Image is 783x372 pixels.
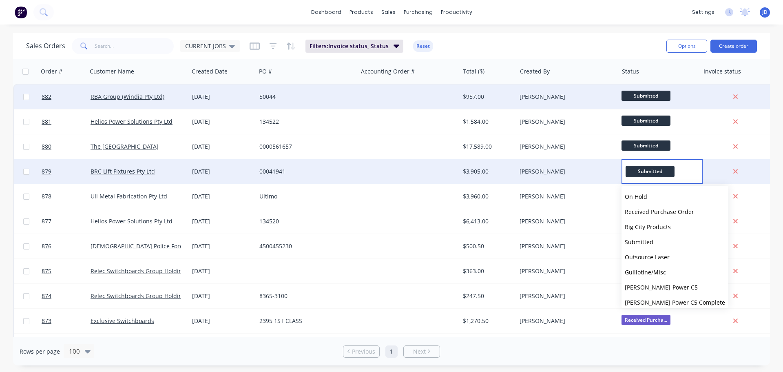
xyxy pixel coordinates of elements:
[625,193,647,200] span: On Hold
[703,67,741,76] div: Invoice status
[310,42,389,50] span: Filters: Invoice status, Status
[762,9,768,16] span: JD
[42,192,51,200] span: 878
[520,292,610,300] div: [PERSON_NAME]
[622,91,670,101] span: Submitted
[259,118,350,126] div: 134522
[400,6,437,18] div: purchasing
[91,267,188,275] a: Relec Switchboards Group Holdings
[42,93,51,101] span: 882
[688,6,719,18] div: settings
[91,317,154,325] a: Exclusive Switchboards
[42,259,91,283] a: 875
[622,315,670,325] span: Received Purcha...
[626,166,675,177] span: Submitted
[185,42,226,50] span: CURRENT JOBS
[15,6,27,18] img: Factory
[622,295,728,310] button: [PERSON_NAME] Power C5 Complete
[95,38,174,54] input: Search...
[463,317,511,325] div: $1,270.50
[520,317,610,325] div: [PERSON_NAME]
[42,209,91,234] a: 877
[625,253,670,261] span: Outsource Laser
[520,67,550,76] div: Created By
[437,6,476,18] div: productivity
[91,118,173,125] a: Helios Power Solutions Pty Ltd
[42,85,91,109] a: 882
[192,292,253,300] div: [DATE]
[463,118,511,126] div: $1,584.00
[305,40,403,53] button: Filters:Invoice status, Status
[259,67,272,76] div: PO #
[625,268,666,276] span: Guillotine/Misc
[259,93,350,101] div: 50044
[90,67,134,76] div: Customer Name
[192,192,253,200] div: [DATE]
[463,242,511,250] div: $500.50
[463,67,484,76] div: Total ($)
[622,67,639,76] div: Status
[91,242,186,250] a: [DEMOGRAPHIC_DATA] Police Force
[385,345,398,358] a: Page 1 is your current page
[259,242,350,250] div: 4500455230
[192,167,253,176] div: [DATE]
[42,134,91,159] a: 880
[463,217,511,225] div: $6,413.00
[42,118,51,126] span: 881
[361,67,415,76] div: Accounting Order #
[42,267,51,275] span: 875
[520,93,610,101] div: [PERSON_NAME]
[42,143,51,151] span: 880
[91,143,159,150] a: The [GEOGRAPHIC_DATA]
[463,143,511,151] div: $17,589.00
[520,217,610,225] div: [PERSON_NAME]
[192,217,253,225] div: [DATE]
[259,292,350,300] div: 8365-3100
[520,167,610,176] div: [PERSON_NAME]
[622,265,728,280] button: Guillotine/Misc
[192,118,253,126] div: [DATE]
[413,347,426,356] span: Next
[259,317,350,325] div: 2395 1ST CLASS
[625,223,671,231] span: Big City Products
[377,6,400,18] div: sales
[259,192,350,200] div: Ultimo
[91,217,173,225] a: Helios Power Solutions Pty Ltd
[413,40,433,52] button: Reset
[520,192,610,200] div: [PERSON_NAME]
[307,6,345,18] a: dashboard
[625,298,725,306] span: [PERSON_NAME] Power C5 Complete
[91,192,167,200] a: Uli Metal Fabrication Pty Ltd
[192,317,253,325] div: [DATE]
[463,192,511,200] div: $3,960.00
[192,67,228,76] div: Created Date
[520,118,610,126] div: [PERSON_NAME]
[463,267,511,275] div: $363.00
[352,347,375,356] span: Previous
[520,267,610,275] div: [PERSON_NAME]
[463,292,511,300] div: $247.50
[91,292,188,300] a: Relec Switchboards Group Holdings
[42,184,91,209] a: 878
[20,347,60,356] span: Rows per page
[463,93,511,101] div: $957.00
[622,280,728,295] button: [PERSON_NAME]-Power C5
[345,6,377,18] div: products
[622,204,728,219] button: Received Purchase Order
[42,109,91,134] a: 881
[42,334,91,358] a: 872
[622,140,670,151] span: Submitted
[42,309,91,333] a: 873
[259,217,350,225] div: 134520
[622,249,728,265] button: Outsource Laser
[404,347,440,356] a: Next page
[710,40,757,53] button: Create order
[42,234,91,258] a: 876
[41,67,62,76] div: Order #
[192,242,253,250] div: [DATE]
[259,167,350,176] div: 00041941
[192,267,253,275] div: [DATE]
[340,345,443,358] ul: Pagination
[625,238,653,246] span: Submitted
[520,143,610,151] div: [PERSON_NAME]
